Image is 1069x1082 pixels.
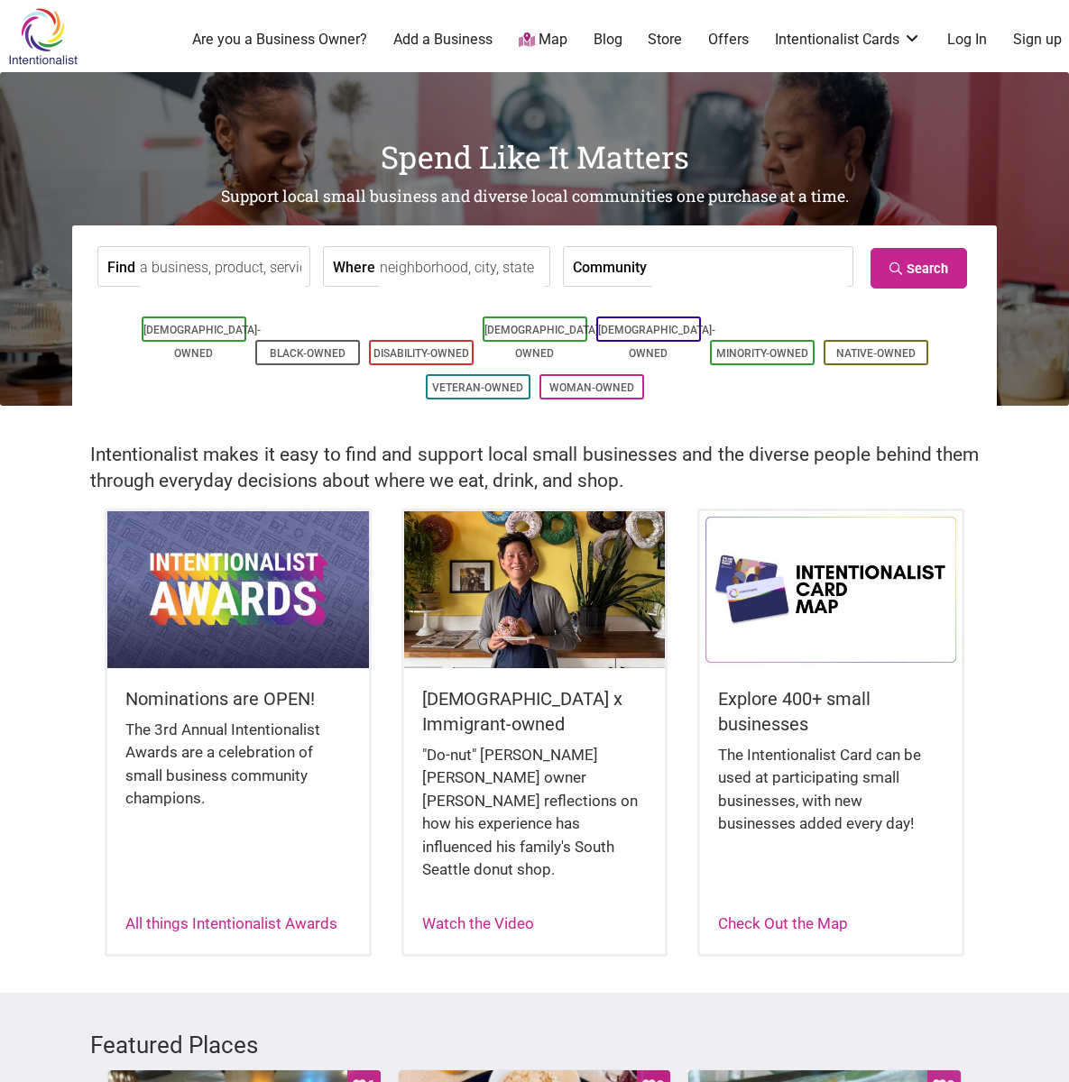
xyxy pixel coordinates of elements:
[594,30,622,50] a: Blog
[125,719,351,829] div: The 3rd Annual Intentionalist Awards are a celebration of small business community champions.
[871,248,967,289] a: Search
[393,30,493,50] a: Add a Business
[519,30,567,50] a: Map
[947,30,987,50] a: Log In
[573,247,647,286] label: Community
[380,247,545,288] input: neighborhood, city, state
[718,914,848,932] a: Check Out the Map
[598,324,715,360] a: [DEMOGRAPHIC_DATA]-Owned
[404,511,666,668] img: King Donuts - Hong Chhuor
[422,914,534,932] a: Watch the Video
[107,511,369,668] img: Intentionalist Awards
[192,30,367,50] a: Are you a Business Owner?
[125,686,351,711] h5: Nominations are OPEN!
[125,914,337,932] a: All things Intentionalist Awards
[836,347,916,360] a: Native-Owned
[90,1029,979,1061] h3: Featured Places
[718,686,944,737] h5: Explore 400+ small businesses
[90,442,979,494] h2: Intentionalist makes it easy to find and support local small businesses and the diverse people be...
[107,247,135,286] label: Find
[648,30,682,50] a: Store
[333,247,375,286] label: Where
[716,347,808,360] a: Minority-Owned
[270,347,346,360] a: Black-Owned
[775,30,921,50] a: Intentionalist Cards
[549,381,634,394] a: Woman-Owned
[432,381,523,394] a: Veteran-Owned
[422,744,648,900] div: "Do-nut" [PERSON_NAME] [PERSON_NAME] owner [PERSON_NAME] reflections on how his experience has in...
[700,511,962,668] img: Intentionalist Card Map
[373,347,469,360] a: Disability-Owned
[484,324,602,360] a: [DEMOGRAPHIC_DATA]-Owned
[1013,30,1062,50] a: Sign up
[718,744,944,854] div: The Intentionalist Card can be used at participating small businesses, with new businesses added ...
[422,686,648,737] h5: [DEMOGRAPHIC_DATA] x Immigrant-owned
[143,324,261,360] a: [DEMOGRAPHIC_DATA]-Owned
[140,247,305,288] input: a business, product, service
[708,30,749,50] a: Offers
